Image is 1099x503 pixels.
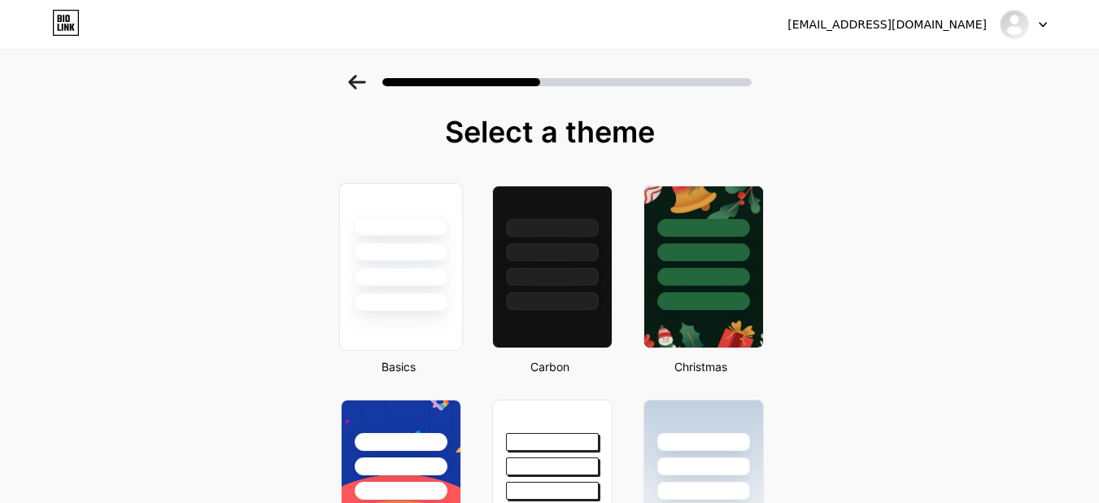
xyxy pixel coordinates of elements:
img: awssolar [999,9,1030,40]
div: Basics [336,358,461,375]
div: [EMAIL_ADDRESS][DOMAIN_NAME] [787,16,987,33]
div: Carbon [487,358,613,375]
div: Christmas [639,358,764,375]
div: Select a theme [334,116,765,148]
